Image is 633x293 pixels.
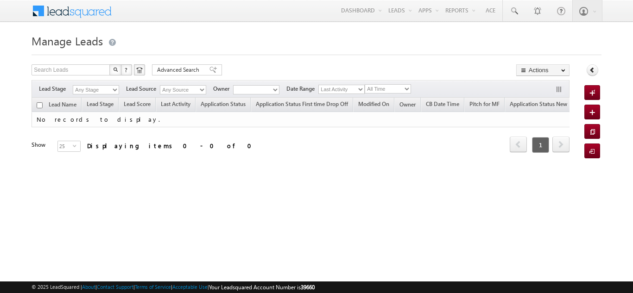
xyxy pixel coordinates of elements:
[125,66,129,74] span: ?
[505,99,572,111] a: Application Status New
[426,100,459,107] span: CB Date Time
[124,100,151,107] span: Lead Score
[172,284,208,290] a: Acceptable Use
[251,99,353,111] a: Application Status First time Drop Off
[97,284,133,290] a: Contact Support
[286,85,318,93] span: Date Range
[121,64,132,75] button: ?
[301,284,315,291] span: 39660
[196,99,250,111] a: Application Status
[32,283,315,292] span: © 2025 LeadSquared | | | | |
[37,102,43,108] input: Check all records
[358,100,389,107] span: Modified On
[510,100,567,107] span: Application Status New
[126,85,160,93] span: Lead Source
[135,284,171,290] a: Terms of Service
[87,100,114,107] span: Lead Stage
[552,137,570,152] a: next
[516,64,570,76] button: Actions
[399,101,416,108] span: Owner
[113,67,118,72] img: Search
[532,137,549,153] span: 1
[209,284,315,291] span: Your Leadsquared Account Number is
[58,141,73,151] span: 25
[510,137,527,152] a: prev
[73,143,80,148] span: select
[32,141,50,149] div: Show
[32,33,103,48] span: Manage Leads
[87,140,257,151] div: Displaying items 0 - 0 of 0
[552,137,570,152] span: next
[119,99,155,111] a: Lead Score
[82,99,118,111] a: Lead Stage
[39,85,73,93] span: Lead Stage
[213,85,233,93] span: Owner
[156,99,195,111] a: Last Activity
[354,99,394,111] a: Modified On
[510,137,527,152] span: prev
[256,100,348,107] span: Application Status First time Drop Off
[44,100,81,112] a: Lead Name
[201,100,246,107] span: Application Status
[82,284,95,290] a: About
[421,99,464,111] a: CB Date Time
[469,100,500,107] span: Pitch for MF
[157,66,202,74] span: Advanced Search
[465,99,504,111] a: Pitch for MF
